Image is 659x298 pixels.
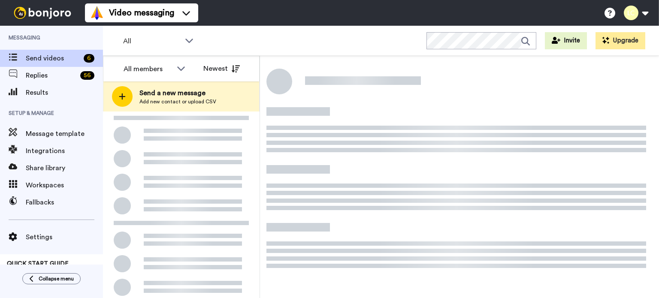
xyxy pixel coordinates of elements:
img: vm-color.svg [90,6,104,20]
span: Workspaces [26,180,103,190]
button: Invite [545,32,587,49]
button: Collapse menu [22,273,81,284]
div: 6 [84,54,94,63]
button: Newest [197,60,246,77]
span: Send a new message [139,88,216,98]
span: Results [26,87,103,98]
span: Message template [26,129,103,139]
span: Add new contact or upload CSV [139,98,216,105]
span: Video messaging [109,7,174,19]
span: All [123,36,181,46]
span: Share library [26,163,103,173]
img: bj-logo-header-white.svg [10,7,75,19]
span: Settings [26,232,103,242]
span: QUICK START GUIDE [7,261,69,267]
div: 56 [80,71,94,80]
button: Upgrade [596,32,645,49]
span: Replies [26,70,77,81]
span: Integrations [26,146,103,156]
span: Collapse menu [39,275,74,282]
span: Send videos [26,53,80,63]
span: Fallbacks [26,197,103,208]
div: All members [124,64,172,74]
